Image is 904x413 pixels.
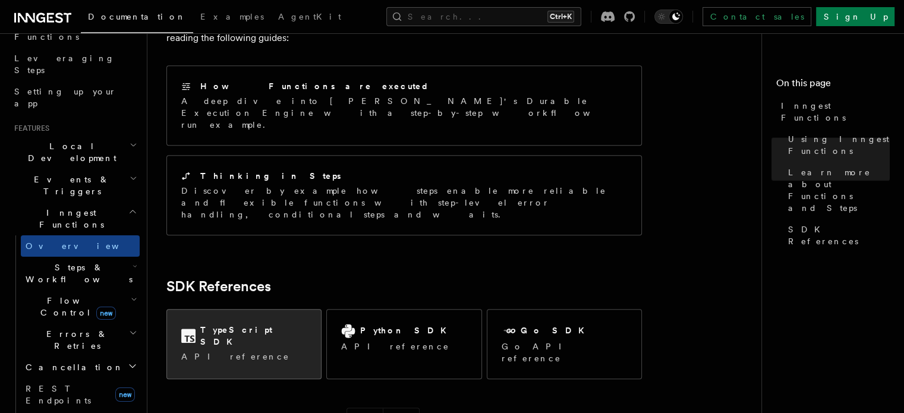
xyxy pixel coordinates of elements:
a: Examples [193,4,271,32]
span: Overview [26,241,148,251]
span: AgentKit [278,12,341,21]
a: Leveraging Steps [10,48,140,81]
button: Errors & Retries [21,323,140,357]
a: Python SDKAPI reference [326,309,481,379]
button: Inngest Functions [10,202,140,235]
h2: How Functions are executed [200,80,430,92]
p: API reference [181,351,307,362]
a: Thinking in StepsDiscover by example how steps enable more reliable and flexible functions with s... [166,155,642,235]
span: Local Development [10,140,130,164]
span: REST Endpoints [26,384,91,405]
p: Go API reference [502,341,627,364]
h2: TypeScript SDK [200,324,307,348]
p: A deep dive into [PERSON_NAME]'s Durable Execution Engine with a step-by-step workflow run example. [181,95,627,131]
a: TypeScript SDKAPI reference [166,309,322,379]
h2: Thinking in Steps [200,170,341,182]
span: Examples [200,12,264,21]
span: new [96,307,116,320]
button: Cancellation [21,357,140,378]
h4: On this page [776,76,890,95]
h2: Python SDK [360,324,453,336]
a: How Functions are executedA deep dive into [PERSON_NAME]'s Durable Execution Engine with a step-b... [166,65,642,146]
button: Steps & Workflows [21,257,140,290]
a: SDK References [166,278,271,295]
a: Learn more about Functions and Steps [783,162,890,219]
h2: Go SDK [521,324,591,336]
a: Sign Up [816,7,894,26]
span: Features [10,124,49,133]
a: Go SDKGo API reference [487,309,642,379]
span: Errors & Retries [21,328,129,352]
a: Using Inngest Functions [783,128,890,162]
button: Flow Controlnew [21,290,140,323]
a: SDK References [783,219,890,252]
a: REST Endpointsnew [21,378,140,411]
span: Documentation [88,12,186,21]
button: Events & Triggers [10,169,140,202]
button: Local Development [10,135,140,169]
a: Overview [21,235,140,257]
button: Toggle dark mode [654,10,683,24]
p: API reference [341,341,453,352]
span: new [115,387,135,402]
a: AgentKit [271,4,348,32]
span: Flow Control [21,295,131,319]
a: Setting up your app [10,81,140,114]
span: Steps & Workflows [21,261,133,285]
kbd: Ctrl+K [547,11,574,23]
span: Using Inngest Functions [788,133,890,157]
p: Discover by example how steps enable more reliable and flexible functions with step-level error h... [181,185,627,220]
a: Documentation [81,4,193,33]
span: Inngest Functions [781,100,890,124]
span: Events & Triggers [10,174,130,197]
span: Setting up your app [14,87,116,108]
a: Contact sales [703,7,811,26]
span: Inngest Functions [10,207,128,231]
span: SDK References [788,223,890,247]
a: Inngest Functions [776,95,890,128]
span: Leveraging Steps [14,53,115,75]
span: Learn more about Functions and Steps [788,166,890,214]
button: Search...Ctrl+K [386,7,581,26]
span: Cancellation [21,361,124,373]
